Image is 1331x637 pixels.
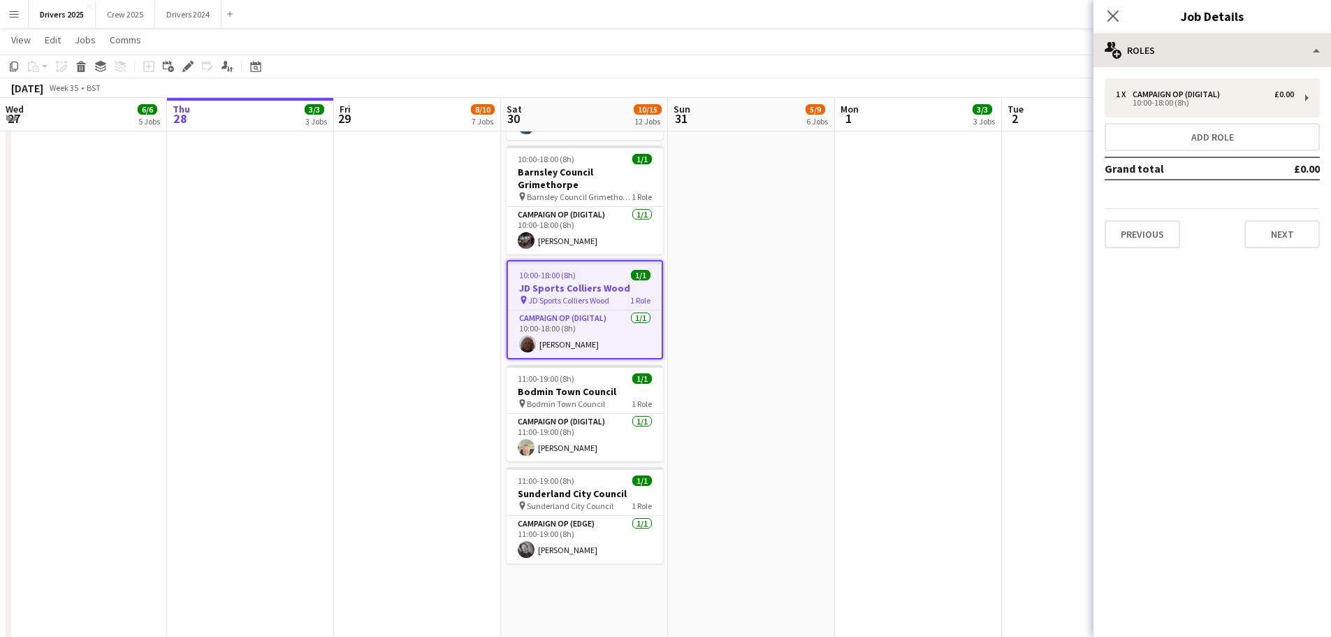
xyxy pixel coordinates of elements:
[340,103,351,115] span: Fri
[507,207,663,255] app-card-role: Campaign Op (Digital)1/110:00-18:00 (8h)[PERSON_NAME]
[1105,123,1320,151] button: Add role
[519,270,576,280] span: 10:00-18:00 (8h)
[11,34,31,46] span: View
[507,260,663,359] app-job-card: 10:00-18:00 (8h)1/1JD Sports Colliers Wood JD Sports Colliers Wood1 RoleCampaign Op (Digital)1/11...
[508,310,662,358] app-card-role: Campaign Op (Digital)1/110:00-18:00 (8h)[PERSON_NAME]
[528,295,609,306] span: JD Sports Colliers Wood
[96,1,155,28] button: Crew 2025
[634,104,662,115] span: 10/15
[1105,157,1253,180] td: Grand total
[46,83,81,93] span: Week 35
[518,154,574,164] span: 10:00-18:00 (8h)
[11,81,43,95] div: [DATE]
[6,31,36,49] a: View
[6,103,24,115] span: Wed
[1105,220,1180,248] button: Previous
[507,103,522,115] span: Sat
[138,116,160,127] div: 5 Jobs
[507,467,663,564] app-job-card: 11:00-19:00 (8h)1/1Sunderland City Council Sunderland City Council1 RoleCampaign Op (Edge)1/111:0...
[471,104,495,115] span: 8/10
[632,475,652,486] span: 1/1
[632,192,652,202] span: 1 Role
[138,104,157,115] span: 6/6
[838,110,859,127] span: 1
[305,104,324,115] span: 3/3
[1116,90,1133,99] div: 1 x
[806,116,828,127] div: 6 Jobs
[1116,99,1294,106] div: 10:00-18:00 (8h)
[507,385,663,398] h3: Bodmin Town Council
[508,282,662,294] h3: JD Sports Colliers Wood
[75,34,96,46] span: Jobs
[305,116,327,127] div: 3 Jobs
[1008,103,1024,115] span: Tue
[155,1,221,28] button: Drivers 2024
[507,365,663,461] app-job-card: 11:00-19:00 (8h)1/1Bodmin Town Council Bodmin Town Council1 RoleCampaign Op (Digital)1/111:00-19:...
[507,145,663,255] app-job-card: 10:00-18:00 (8h)1/1Barnsley Council Grimethorpe Barnsley Council Grimethorpe1 RoleCampaign Op (Di...
[69,31,101,49] a: Jobs
[973,116,995,127] div: 3 Jobs
[39,31,66,49] a: Edit
[631,270,650,280] span: 1/1
[29,1,96,28] button: Drivers 2025
[1005,110,1024,127] span: 2
[632,501,652,511] span: 1 Role
[507,487,663,500] h3: Sunderland City Council
[632,373,652,384] span: 1/1
[632,154,652,164] span: 1/1
[518,373,574,384] span: 11:00-19:00 (8h)
[1133,90,1225,99] div: Campaign Op (Digital)
[674,103,690,115] span: Sun
[632,399,652,409] span: 1 Role
[3,110,24,127] span: 27
[973,104,992,115] span: 3/3
[507,166,663,191] h3: Barnsley Council Grimethorpe
[110,34,141,46] span: Comms
[507,414,663,461] app-card-role: Campaign Op (Digital)1/111:00-19:00 (8h)[PERSON_NAME]
[507,516,663,564] app-card-role: Campaign Op (Edge)1/111:00-19:00 (8h)[PERSON_NAME]
[1093,7,1331,25] h3: Job Details
[806,104,825,115] span: 5/9
[527,399,605,409] span: Bodmin Town Council
[1274,90,1294,99] div: £0.00
[1253,157,1320,180] td: £0.00
[630,295,650,306] span: 1 Role
[671,110,690,127] span: 31
[87,83,101,93] div: BST
[337,110,351,127] span: 29
[634,116,661,127] div: 12 Jobs
[527,501,613,511] span: Sunderland City Council
[45,34,61,46] span: Edit
[1244,220,1320,248] button: Next
[527,192,632,202] span: Barnsley Council Grimethorpe
[504,110,522,127] span: 30
[170,110,190,127] span: 28
[518,475,574,486] span: 11:00-19:00 (8h)
[841,103,859,115] span: Mon
[472,116,494,127] div: 7 Jobs
[104,31,147,49] a: Comms
[173,103,190,115] span: Thu
[1093,34,1331,67] div: Roles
